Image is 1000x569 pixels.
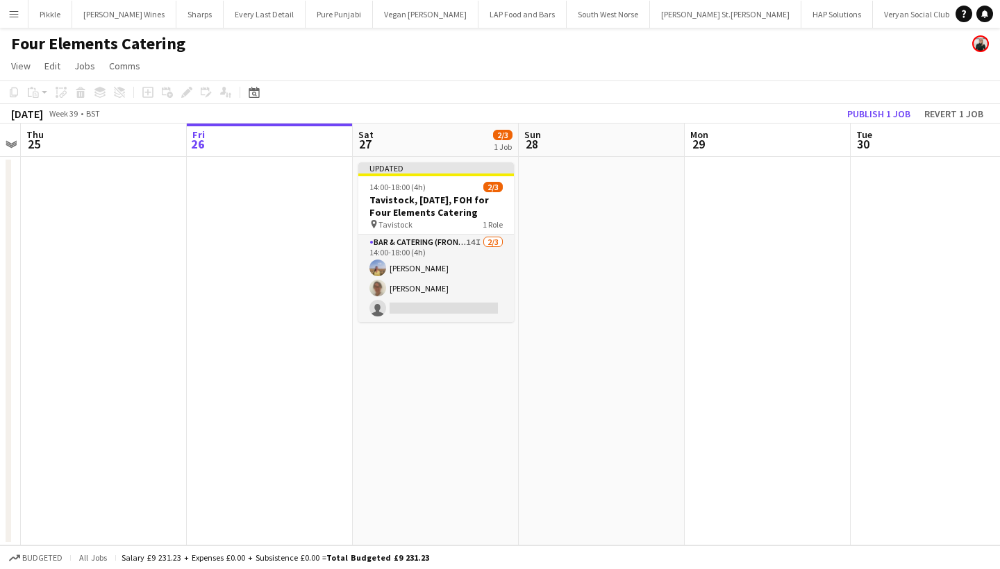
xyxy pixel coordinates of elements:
button: Vegan [PERSON_NAME] [373,1,478,28]
a: Jobs [69,57,101,75]
span: 30 [854,136,872,152]
a: View [6,57,36,75]
span: Budgeted [22,553,62,563]
button: Revert 1 job [919,105,989,123]
app-job-card: Updated14:00-18:00 (4h)2/3Tavistock, [DATE], FOH for Four Elements Catering Tavistock1 RoleBar & ... [358,162,514,322]
span: Total Budgeted £9 231.23 [326,552,429,563]
span: Week 39 [46,108,81,119]
span: 29 [688,136,708,152]
div: 1 Job [494,142,512,152]
span: 1 Role [483,219,503,230]
span: Tavistock [378,219,412,230]
button: Sharps [176,1,224,28]
span: View [11,60,31,72]
app-user-avatar: Rachael Spring [972,35,989,52]
button: [PERSON_NAME] Wines [72,1,176,28]
span: Tue [856,128,872,141]
button: Pikkle [28,1,72,28]
a: Edit [39,57,66,75]
app-card-role: Bar & Catering (Front of House)14I2/314:00-18:00 (4h)[PERSON_NAME][PERSON_NAME] [358,235,514,322]
span: All jobs [76,552,110,563]
button: Pure Punjabi [306,1,373,28]
span: Comms [109,60,140,72]
button: Budgeted [7,550,65,566]
button: Veryan Social Club [873,1,961,28]
span: 26 [190,136,205,152]
span: 2/3 [483,182,503,192]
span: Thu [26,128,44,141]
span: Sun [524,128,541,141]
h3: Tavistock, [DATE], FOH for Four Elements Catering [358,194,514,219]
button: Every Last Detail [224,1,306,28]
a: Comms [103,57,146,75]
div: Salary £9 231.23 + Expenses £0.00 + Subsistence £0.00 = [122,552,429,563]
span: Fri [192,128,205,141]
button: [PERSON_NAME] St.[PERSON_NAME] [650,1,801,28]
h1: Four Elements Catering [11,33,185,54]
span: 25 [24,136,44,152]
button: HAP Solutions [801,1,873,28]
div: Updated [358,162,514,173]
button: LAP Food and Bars [478,1,567,28]
span: 2/3 [493,130,512,140]
span: Sat [358,128,374,141]
span: Jobs [74,60,95,72]
button: Publish 1 job [842,105,916,123]
span: 14:00-18:00 (4h) [369,182,426,192]
span: Edit [44,60,60,72]
span: 27 [356,136,374,152]
span: Mon [690,128,708,141]
div: BST [86,108,100,119]
div: [DATE] [11,107,43,121]
span: 28 [522,136,541,152]
button: South West Norse [567,1,650,28]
